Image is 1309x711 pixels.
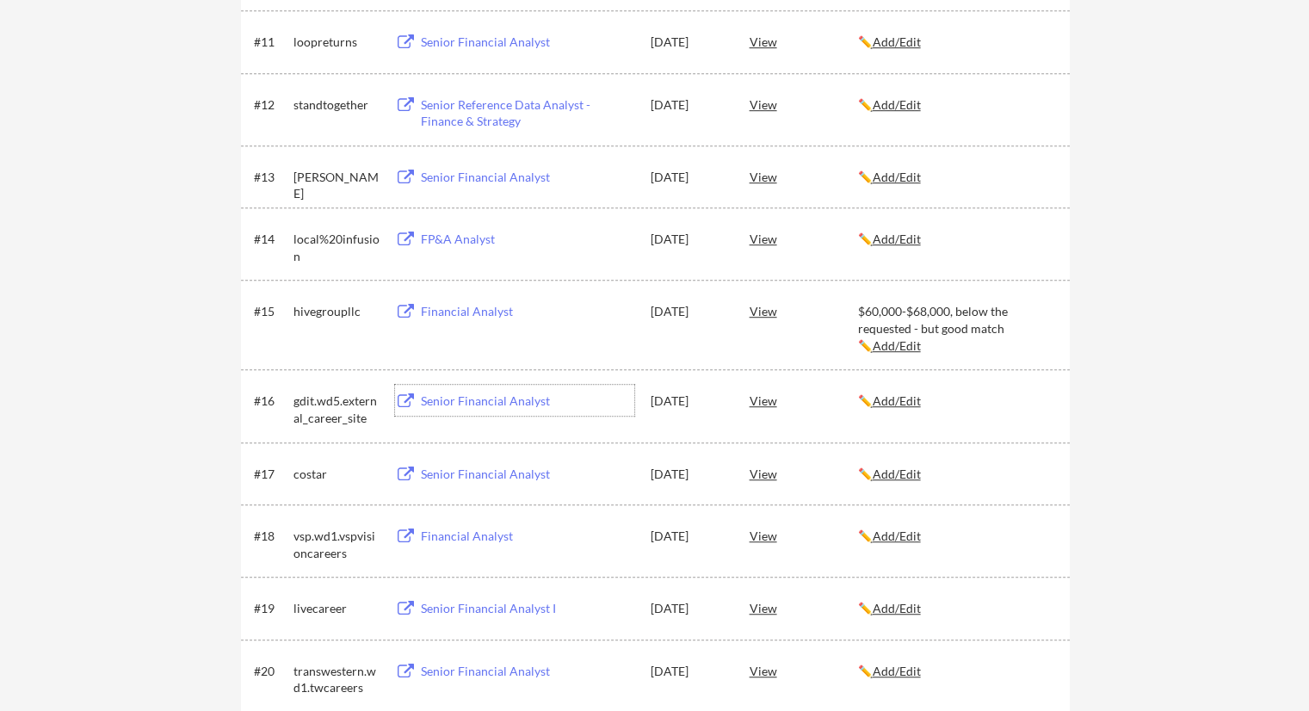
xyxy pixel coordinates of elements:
[750,223,858,254] div: View
[750,385,858,416] div: View
[651,466,726,483] div: [DATE]
[858,466,1054,483] div: ✏️
[873,529,921,543] u: Add/Edit
[651,303,726,320] div: [DATE]
[421,231,634,248] div: FP&A Analyst
[651,169,726,186] div: [DATE]
[858,34,1054,51] div: ✏️
[858,393,1054,410] div: ✏️
[254,303,287,320] div: #15
[858,231,1054,248] div: ✏️
[651,34,726,51] div: [DATE]
[750,26,858,57] div: View
[873,467,921,481] u: Add/Edit
[421,466,634,483] div: Senior Financial Analyst
[651,393,726,410] div: [DATE]
[651,231,726,248] div: [DATE]
[254,169,287,186] div: #13
[293,34,380,51] div: loopreturns
[254,528,287,545] div: #18
[873,232,921,246] u: Add/Edit
[873,97,921,112] u: Add/Edit
[858,303,1054,354] div: $60,000-$68,000, below the requested - but good match ✏️
[873,338,921,353] u: Add/Edit
[293,600,380,617] div: livecareer
[254,393,287,410] div: #16
[293,96,380,114] div: standtogether
[254,663,287,680] div: #20
[873,393,921,408] u: Add/Edit
[293,231,380,264] div: local%20infusion
[421,393,634,410] div: Senior Financial Analyst
[254,96,287,114] div: #12
[254,466,287,483] div: #17
[858,528,1054,545] div: ✏️
[858,169,1054,186] div: ✏️
[858,663,1054,680] div: ✏️
[750,89,858,120] div: View
[293,393,380,426] div: gdit.wd5.external_career_site
[750,295,858,326] div: View
[750,520,858,551] div: View
[293,466,380,483] div: costar
[293,528,380,561] div: vsp.wd1.vspvisioncareers
[254,231,287,248] div: #14
[254,600,287,617] div: #19
[421,600,634,617] div: Senior Financial Analyst I
[873,170,921,184] u: Add/Edit
[421,34,634,51] div: Senior Financial Analyst
[873,601,921,615] u: Add/Edit
[651,663,726,680] div: [DATE]
[421,169,634,186] div: Senior Financial Analyst
[873,664,921,678] u: Add/Edit
[750,592,858,623] div: View
[421,303,634,320] div: Financial Analyst
[421,528,634,545] div: Financial Analyst
[858,96,1054,114] div: ✏️
[293,663,380,696] div: transwestern.wd1.twcareers
[750,458,858,489] div: View
[293,169,380,202] div: [PERSON_NAME]
[421,663,634,680] div: Senior Financial Analyst
[293,303,380,320] div: hivegroupllc
[651,96,726,114] div: [DATE]
[750,655,858,686] div: View
[873,34,921,49] u: Add/Edit
[858,600,1054,617] div: ✏️
[254,34,287,51] div: #11
[651,600,726,617] div: [DATE]
[421,96,634,130] div: Senior Reference Data Analyst - Finance & Strategy
[750,161,858,192] div: View
[651,528,726,545] div: [DATE]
